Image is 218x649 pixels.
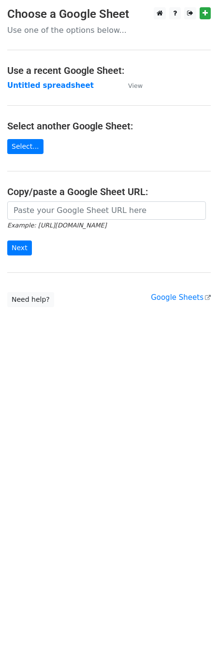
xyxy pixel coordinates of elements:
small: Example: [URL][DOMAIN_NAME] [7,222,106,229]
a: Google Sheets [151,293,211,302]
input: Next [7,240,32,255]
a: Select... [7,139,44,154]
p: Use one of the options below... [7,25,211,35]
h4: Copy/paste a Google Sheet URL: [7,186,211,198]
a: Need help? [7,292,54,307]
a: View [118,81,143,90]
small: View [128,82,143,89]
h4: Select another Google Sheet: [7,120,211,132]
a: Untitled spreadsheet [7,81,94,90]
h4: Use a recent Google Sheet: [7,65,211,76]
input: Paste your Google Sheet URL here [7,201,206,220]
h3: Choose a Google Sheet [7,7,211,21]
